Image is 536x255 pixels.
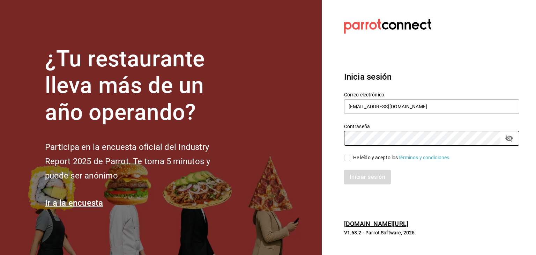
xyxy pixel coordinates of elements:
[344,99,519,114] input: Ingresa tu correo electrónico
[45,198,103,208] a: Ir a la encuesta
[344,220,408,227] a: [DOMAIN_NAME][URL]
[398,155,451,160] a: Términos y condiciones.
[344,92,519,97] label: Correo electrónico
[45,46,233,126] h1: ¿Tu restaurante lleva más de un año operando?
[353,154,451,161] div: He leído y acepto los
[344,229,519,236] p: V1.68.2 - Parrot Software, 2025.
[344,71,519,83] h3: Inicia sesión
[503,132,515,144] button: passwordField
[344,124,519,129] label: Contraseña
[45,140,233,183] h2: Participa en la encuesta oficial del Industry Report 2025 de Parrot. Te toma 5 minutos y puede se...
